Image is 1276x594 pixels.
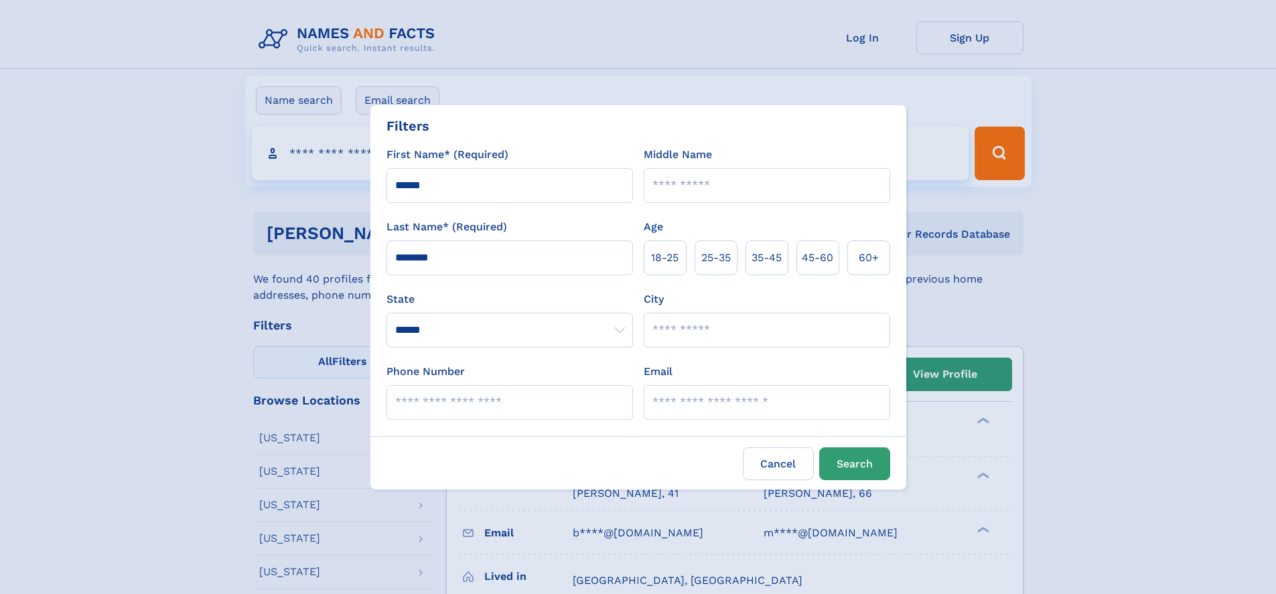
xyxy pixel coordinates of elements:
[819,447,890,480] button: Search
[802,250,833,266] span: 45‑60
[651,250,679,266] span: 18‑25
[701,250,731,266] span: 25‑35
[743,447,814,480] label: Cancel
[644,364,672,380] label: Email
[752,250,782,266] span: 35‑45
[386,219,507,235] label: Last Name* (Required)
[386,364,465,380] label: Phone Number
[386,291,633,307] label: State
[644,291,664,307] label: City
[644,219,663,235] label: Age
[386,147,508,163] label: First Name* (Required)
[644,147,712,163] label: Middle Name
[859,250,879,266] span: 60+
[386,116,429,136] div: Filters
